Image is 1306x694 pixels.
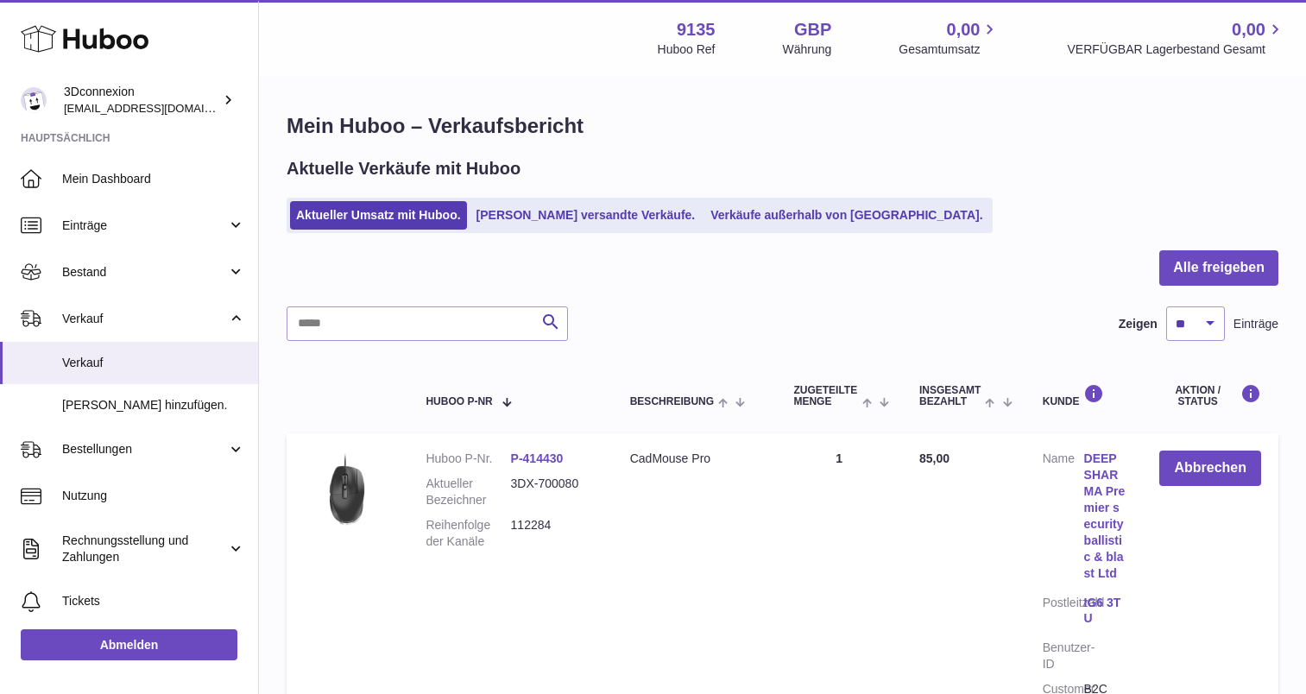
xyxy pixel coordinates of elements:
[426,451,510,467] dt: Huboo P-Nr.
[1159,451,1261,486] button: Abbrechen
[1043,451,1084,585] dt: Name
[62,171,245,187] span: Mein Dashboard
[304,451,390,537] img: 3Dconnexion_CadMouse-Pro.png
[470,201,702,230] a: [PERSON_NAME] versandte Verkäufe.
[62,593,245,609] span: Tickets
[62,533,227,565] span: Rechnungsstellung und Zahlungen
[62,355,245,371] span: Verkauf
[21,629,237,660] a: Abmelden
[899,18,1000,58] a: 0,00 Gesamtumsatz
[62,218,227,234] span: Einträge
[1119,316,1158,332] label: Zeigen
[1233,316,1278,332] span: Einträge
[1043,595,1084,632] dt: Postleitzahl
[511,451,564,465] a: P-414430
[1084,451,1126,581] a: DEEP SHARMA Premier security ballistic & blast Ltd
[630,396,714,407] span: Beschreibung
[426,517,510,550] dt: Reihenfolge der Kanäle
[426,476,510,508] dt: Aktueller Bezeichner
[899,41,1000,58] span: Gesamtumsatz
[794,18,831,41] strong: GBP
[1043,384,1126,407] div: Kunde
[1067,18,1285,58] a: 0,00 VERFÜGBAR Lagerbestand Gesamt
[1043,640,1084,672] dt: Benutzer-ID
[1067,41,1285,58] span: VERFÜGBAR Lagerbestand Gesamt
[1084,595,1126,628] a: IG6 3TU
[1159,250,1278,286] button: Alle freigeben
[947,18,981,41] span: 0,00
[426,396,492,407] span: Huboo P-Nr
[290,201,467,230] a: Aktueller Umsatz mit Huboo.
[287,112,1278,140] h1: Mein Huboo – Verkaufsbericht
[62,397,245,413] span: [PERSON_NAME] hinzufügen.
[62,488,245,504] span: Nutzung
[704,201,988,230] a: Verkäufe außerhalb von [GEOGRAPHIC_DATA].
[64,84,219,117] div: 3Dconnexion
[62,441,227,457] span: Bestellungen
[919,385,981,407] span: Insgesamt bezahlt
[1232,18,1265,41] span: 0,00
[677,18,716,41] strong: 9135
[919,451,950,465] span: 85,00
[64,101,254,115] span: [EMAIL_ADDRESS][DOMAIN_NAME]
[783,41,832,58] div: Währung
[658,41,716,58] div: Huboo Ref
[1159,384,1261,407] div: Aktion / Status
[62,311,227,327] span: Verkauf
[630,451,760,467] div: CadMouse Pro
[21,87,47,113] img: order_eu@3dconnexion.com
[793,385,857,407] span: ZUGETEILTE Menge
[287,157,521,180] h2: Aktuelle Verkäufe mit Huboo
[511,517,596,550] dd: 112284
[511,476,596,508] dd: 3DX-700080
[62,264,227,281] span: Bestand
